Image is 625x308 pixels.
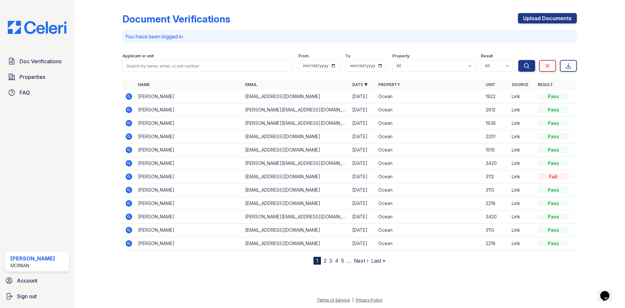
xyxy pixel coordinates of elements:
[354,257,368,264] a: Next ›
[356,298,382,302] a: Privacy Policy
[122,60,293,72] input: Search by name, email, or unit number
[509,130,535,143] td: Link
[509,157,535,170] td: Link
[376,130,483,143] td: Ocean
[509,143,535,157] td: Link
[3,21,72,34] img: CE_Logo_Blue-a8612792a0a2168367f1c8372b55b34899dd931a85d93a1a3d3e32e68fde9ad4.png
[483,224,509,237] td: 3113
[371,257,385,264] a: Last »
[10,262,55,269] div: Moinian
[376,157,483,170] td: Ocean
[243,103,350,117] td: [PERSON_NAME][EMAIL_ADDRESS][DOMAIN_NAME]
[376,90,483,103] td: Ocean
[347,257,351,265] span: …
[345,53,351,59] label: To
[135,224,243,237] td: [PERSON_NAME]
[352,82,368,87] a: Date ▼
[135,237,243,250] td: [PERSON_NAME]
[483,90,509,103] td: 1922
[3,290,72,303] a: Sign out
[350,130,376,143] td: [DATE]
[538,160,569,167] div: Pass
[509,197,535,210] td: Link
[135,210,243,224] td: [PERSON_NAME]
[350,237,376,250] td: [DATE]
[509,237,535,250] td: Link
[5,70,69,83] a: Properties
[376,197,483,210] td: Ocean
[350,103,376,117] td: [DATE]
[350,90,376,103] td: [DATE]
[483,210,509,224] td: 3420
[243,183,350,197] td: [EMAIL_ADDRESS][DOMAIN_NAME]
[17,292,37,300] span: Sign out
[317,298,350,302] a: Terms of Service
[135,103,243,117] td: [PERSON_NAME]
[509,117,535,130] td: Link
[135,130,243,143] td: [PERSON_NAME]
[538,173,569,180] div: Fail
[122,13,230,25] div: Document Verifications
[135,157,243,170] td: [PERSON_NAME]
[243,170,350,183] td: [EMAIL_ADDRESS][DOMAIN_NAME]
[135,90,243,103] td: [PERSON_NAME]
[135,117,243,130] td: [PERSON_NAME]
[483,143,509,157] td: 1616
[20,57,62,65] span: Doc Verifications
[538,227,569,233] div: Pass
[486,82,495,87] a: Unit
[20,89,30,96] span: FAQ
[538,82,553,87] a: Result
[243,237,350,250] td: [EMAIL_ADDRESS][DOMAIN_NAME]
[350,224,376,237] td: [DATE]
[125,33,574,40] p: You have been logged in
[341,257,344,264] a: 5
[483,197,509,210] td: 2218
[329,257,332,264] a: 3
[350,197,376,210] td: [DATE]
[509,210,535,224] td: Link
[20,73,45,81] span: Properties
[243,117,350,130] td: [PERSON_NAME][EMAIL_ADDRESS][DOMAIN_NAME]
[509,170,535,183] td: Link
[135,143,243,157] td: [PERSON_NAME]
[5,86,69,99] a: FAQ
[376,210,483,224] td: Ocean
[313,257,321,265] div: 1
[509,183,535,197] td: Link
[243,210,350,224] td: [PERSON_NAME][EMAIL_ADDRESS][DOMAIN_NAME]
[350,157,376,170] td: [DATE]
[350,183,376,197] td: [DATE]
[243,90,350,103] td: [EMAIL_ADDRESS][DOMAIN_NAME]
[378,82,400,87] a: Property
[243,130,350,143] td: [EMAIL_ADDRESS][DOMAIN_NAME]
[509,224,535,237] td: Link
[243,157,350,170] td: [PERSON_NAME][EMAIL_ADDRESS][DOMAIN_NAME]
[376,117,483,130] td: Ocean
[10,255,55,262] div: [PERSON_NAME]
[245,82,257,87] a: Email
[5,55,69,68] a: Doc Verifications
[352,298,354,302] div: |
[376,103,483,117] td: Ocean
[3,274,72,287] a: Account
[483,157,509,170] td: 3420
[538,200,569,207] div: Pass
[483,183,509,197] td: 3113
[299,53,309,59] label: From
[538,187,569,193] div: Pass
[376,183,483,197] td: Ocean
[350,143,376,157] td: [DATE]
[350,170,376,183] td: [DATE]
[481,53,493,59] label: Result
[243,143,350,157] td: [EMAIL_ADDRESS][DOMAIN_NAME]
[376,224,483,237] td: Ocean
[483,170,509,183] td: 3112
[538,107,569,113] div: Pass
[538,147,569,153] div: Pass
[138,82,150,87] a: Name
[509,90,535,103] td: Link
[538,133,569,140] div: Pass
[483,117,509,130] td: 1938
